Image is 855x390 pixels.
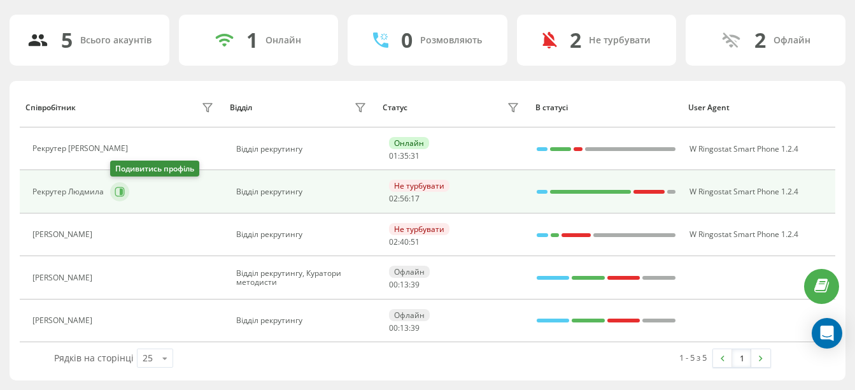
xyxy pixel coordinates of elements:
[80,35,152,46] div: Всього акаунтів
[535,103,676,112] div: В статусі
[383,103,407,112] div: Статус
[389,280,420,289] div: : :
[61,28,73,52] div: 5
[400,236,409,247] span: 40
[265,35,301,46] div: Онлайн
[389,324,420,333] div: : :
[54,352,134,364] span: Рядків на сторінці
[389,266,430,278] div: Офлайн
[32,187,107,196] div: Рекрутер Людмила
[389,152,420,161] div: : :
[689,186,798,197] span: W Ringostat Smart Phone 1.2.4
[774,35,810,46] div: Офлайн
[570,28,581,52] div: 2
[754,28,766,52] div: 2
[389,309,430,321] div: Офлайн
[236,145,369,154] div: Відділ рекрутингу
[236,230,369,239] div: Відділ рекрутингу
[143,352,153,365] div: 25
[236,269,369,287] div: Відділ рекрутингу, Куратори методисти
[688,103,829,112] div: User Agent
[411,322,420,333] span: 39
[389,150,398,161] span: 01
[389,322,398,333] span: 00
[411,150,420,161] span: 31
[246,28,258,52] div: 1
[411,236,420,247] span: 51
[401,28,413,52] div: 0
[400,193,409,204] span: 56
[230,103,252,112] div: Відділ
[400,279,409,290] span: 13
[389,223,449,235] div: Не турбувати
[236,187,369,196] div: Відділ рекрутингу
[400,322,409,333] span: 13
[236,316,369,325] div: Відділ рекрутингу
[400,150,409,161] span: 35
[689,143,798,154] span: W Ringostat Smart Phone 1.2.4
[389,180,449,192] div: Не турбувати
[389,238,420,247] div: : :
[689,229,798,240] span: W Ringostat Smart Phone 1.2.4
[679,351,707,364] div: 1 - 5 з 5
[389,137,429,149] div: Онлайн
[32,144,131,153] div: Рекрутер [PERSON_NAME]
[732,349,751,367] a: 1
[110,161,199,177] div: Подивитись профіль
[420,35,482,46] div: Розмовляють
[411,193,420,204] span: 17
[32,316,95,325] div: [PERSON_NAME]
[32,230,95,239] div: [PERSON_NAME]
[411,279,420,290] span: 39
[25,103,76,112] div: Співробітник
[389,236,398,247] span: 02
[589,35,651,46] div: Не турбувати
[389,279,398,290] span: 00
[389,194,420,203] div: : :
[812,318,842,349] div: Open Intercom Messenger
[389,193,398,204] span: 02
[32,273,95,282] div: [PERSON_NAME]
